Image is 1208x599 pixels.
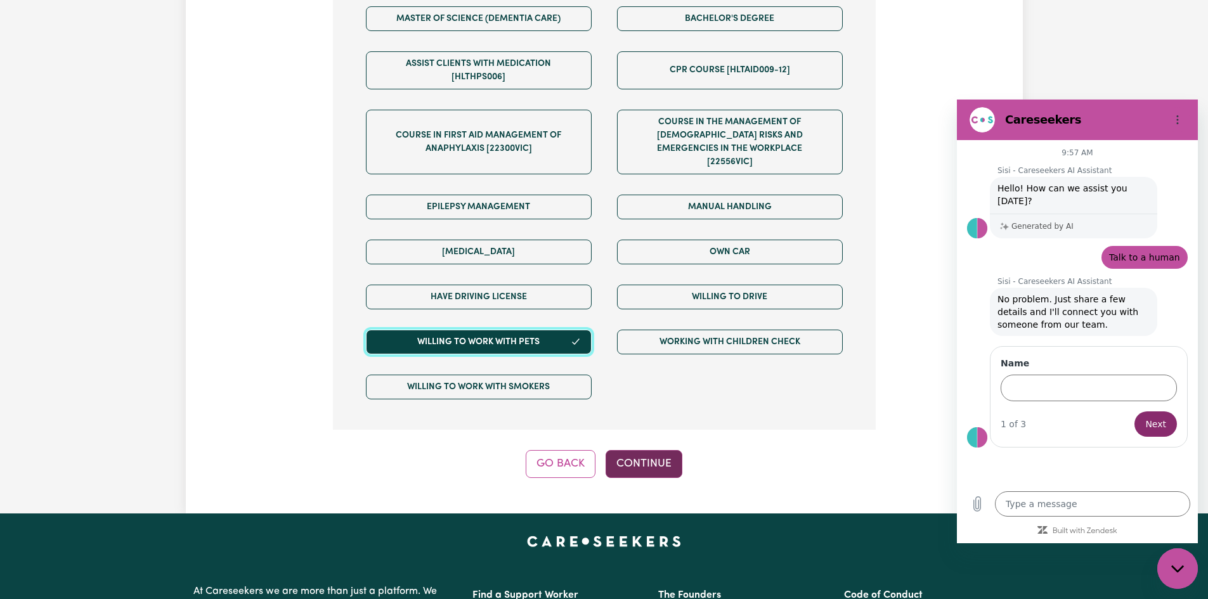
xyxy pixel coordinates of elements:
[366,6,592,31] button: Master of Science (Dementia Care)
[366,240,592,264] button: [MEDICAL_DATA]
[617,240,843,264] button: Own Car
[617,6,843,31] button: Bachelor's Degree
[366,375,592,399] button: Willing to work with smokers
[617,195,843,219] button: Manual Handling
[527,536,681,546] a: Careseekers home page
[366,110,592,174] button: Course in First Aid Management of Anaphylaxis [22300VIC]
[366,330,592,354] button: Willing to work with pets
[526,450,595,478] button: Go Back
[617,110,843,174] button: Course in the Management of [DEMOGRAPHIC_DATA] Risks and Emergencies in the Workplace [22556VIC]
[366,285,592,309] button: Have driving license
[617,285,843,309] button: Willing to drive
[617,51,843,89] button: CPR Course [HLTAID009-12]
[606,450,682,478] button: Continue
[1157,548,1198,589] iframe: Button to launch messaging window, conversation in progress
[366,195,592,219] button: Epilepsy Management
[366,51,592,89] button: Assist clients with medication [HLTHPS006]
[957,100,1198,543] iframe: Messaging window
[617,330,843,354] button: Working with Children Check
